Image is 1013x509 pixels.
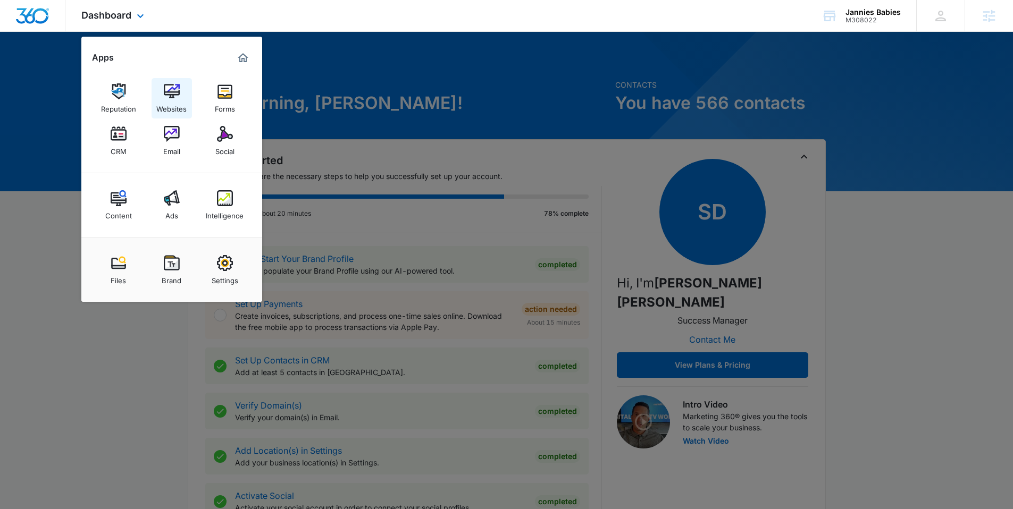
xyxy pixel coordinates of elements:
[98,185,139,225] a: Content
[206,206,244,220] div: Intelligence
[215,99,235,113] div: Forms
[845,16,901,24] div: account id
[111,271,126,285] div: Files
[212,271,238,285] div: Settings
[205,185,245,225] a: Intelligence
[98,250,139,290] a: Files
[162,271,181,285] div: Brand
[165,206,178,220] div: Ads
[215,142,235,156] div: Social
[235,49,252,66] a: Marketing 360® Dashboard
[152,250,192,290] a: Brand
[111,142,127,156] div: CRM
[105,206,132,220] div: Content
[152,78,192,118] a: Websites
[205,78,245,118] a: Forms
[205,250,245,290] a: Settings
[163,142,180,156] div: Email
[152,121,192,161] a: Email
[845,8,901,16] div: account name
[101,99,136,113] div: Reputation
[92,53,114,63] h2: Apps
[81,10,131,21] span: Dashboard
[156,99,187,113] div: Websites
[205,121,245,161] a: Social
[98,121,139,161] a: CRM
[152,185,192,225] a: Ads
[98,78,139,118] a: Reputation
